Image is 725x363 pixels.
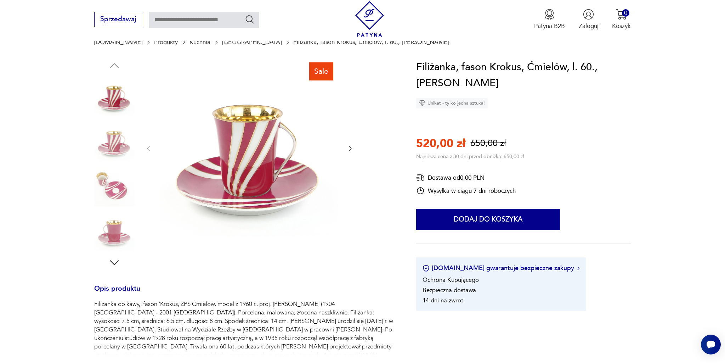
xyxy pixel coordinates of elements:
[222,39,282,45] a: [GEOGRAPHIC_DATA]
[416,186,516,195] div: Wysyłka w ciągu 7 dni roboczych
[419,100,425,106] img: Ikona diamentu
[416,136,465,151] p: 520,00 zł
[94,76,135,116] img: Zdjęcie produktu Filiżanka, fason Krokus, Ćmielów, l. 60., W. Potacki
[416,173,425,182] img: Ikona dostawy
[94,39,142,45] a: [DOMAIN_NAME]
[583,9,594,20] img: Ikonka użytkownika
[423,286,476,294] li: Bezpieczna dostawa
[616,9,627,20] img: Ikona koszyka
[534,22,565,30] p: Patyna B2B
[94,12,142,27] button: Sprzedawaj
[94,166,135,206] img: Zdjęcie produktu Filiżanka, fason Krokus, Ćmielów, l. 60., W. Potacki
[534,9,565,30] a: Ikona medaluPatyna B2B
[579,22,599,30] p: Zaloguj
[94,17,142,23] a: Sprzedawaj
[701,335,721,354] iframe: Smartsupp widget button
[94,286,396,300] h3: Opis produktu
[160,59,338,237] img: Zdjęcie produktu Filiżanka, fason Krokus, Ćmielów, l. 60., W. Potacki
[577,267,579,270] img: Ikona strzałki w prawo
[94,211,135,251] img: Zdjęcie produktu Filiżanka, fason Krokus, Ćmielów, l. 60., W. Potacki
[544,9,555,20] img: Ikona medalu
[423,296,463,305] li: 14 dni na zwrot
[293,39,449,45] p: Filiżanka, fason Krokus, Ćmielów, l. 60., [PERSON_NAME]
[416,153,524,160] p: Najniższa cena z 30 dni przed obniżką: 650,00 zł
[612,22,631,30] p: Koszyk
[416,173,516,182] div: Dostawa od 0,00 PLN
[622,9,629,17] div: 0
[423,265,430,272] img: Ikona certyfikatu
[154,39,178,45] a: Produkty
[189,39,210,45] a: Kuchnia
[245,14,255,24] button: Szukaj
[534,9,565,30] button: Patyna B2B
[423,276,479,284] li: Ochrona Kupującego
[352,1,387,37] img: Patyna - sklep z meblami i dekoracjami vintage
[470,137,506,150] p: 650,00 zł
[416,209,560,230] button: Dodaj do koszyka
[309,62,334,80] div: Sale
[416,98,488,108] div: Unikat - tylko jedna sztuka!
[423,264,579,273] button: [DOMAIN_NAME] gwarantuje bezpieczne zakupy
[612,9,631,30] button: 0Koszyk
[416,59,631,91] h1: Filiżanka, fason Krokus, Ćmielów, l. 60., [PERSON_NAME]
[94,121,135,161] img: Zdjęcie produktu Filiżanka, fason Krokus, Ćmielów, l. 60., W. Potacki
[579,9,599,30] button: Zaloguj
